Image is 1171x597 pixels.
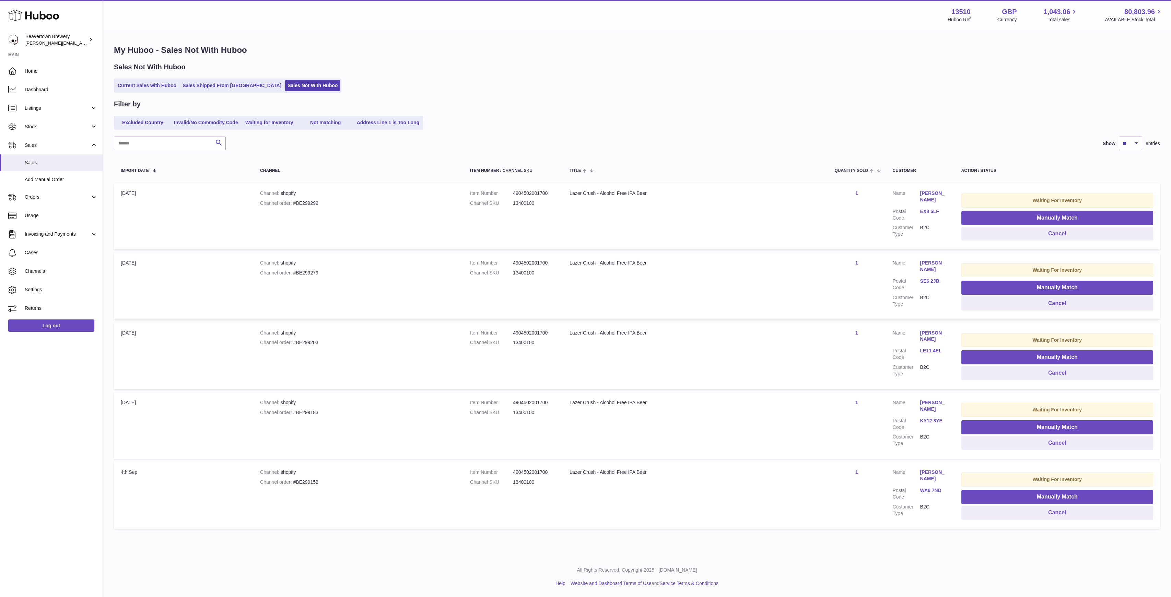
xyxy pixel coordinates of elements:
strong: Channel order [260,410,293,415]
dt: Postal Code [893,348,920,361]
div: Lazer Crush - Alcohol Free IPA Beer [570,260,821,266]
dd: 4904502001700 [513,260,556,266]
a: Help [555,581,565,586]
dd: B2C [920,224,948,237]
button: Manually Match [961,281,1153,295]
dd: 13400100 [513,270,556,276]
strong: Waiting For Inventory [1033,267,1082,273]
span: Invoicing and Payments [25,231,90,237]
span: Stock [25,124,90,130]
div: shopify [260,190,456,197]
h2: Sales Not With Huboo [114,62,186,72]
span: Settings [25,286,97,293]
dd: B2C [920,434,948,447]
a: 80,803.96 AVAILABLE Stock Total [1105,7,1163,23]
strong: Waiting For Inventory [1033,337,1082,343]
a: Waiting for Inventory [242,117,297,128]
dt: Customer Type [893,504,920,517]
strong: Channel [260,400,281,405]
div: #BE299203 [260,339,456,346]
dt: Channel SKU [470,339,513,346]
div: Action / Status [961,168,1153,173]
a: Address Line 1 is Too Long [354,117,422,128]
button: Manually Match [961,350,1153,364]
dt: Customer Type [893,434,920,447]
dt: Customer Type [893,294,920,307]
td: [DATE] [114,393,253,459]
dt: Item Number [470,469,513,476]
a: Service Terms & Conditions [659,581,718,586]
a: 1 [855,260,858,266]
div: shopify [260,330,456,336]
td: 4th Sep [114,462,253,528]
button: Cancel [961,436,1153,450]
button: Manually Match [961,211,1153,225]
strong: GBP [1002,7,1017,16]
img: Matthew.McCormack@beavertownbrewery.co.uk [8,35,19,45]
dt: Channel SKU [470,479,513,485]
span: Sales [25,142,90,149]
strong: Channel [260,190,281,196]
dt: Item Number [470,399,513,406]
a: Excluded Country [115,117,170,128]
div: shopify [260,399,456,406]
dt: Postal Code [893,418,920,431]
div: Lazer Crush - Alcohol Free IPA Beer [570,469,821,476]
a: Sales Shipped From [GEOGRAPHIC_DATA] [180,80,284,91]
div: Huboo Ref [948,16,971,23]
span: Sales [25,160,97,166]
a: LE11 4EL [920,348,948,354]
div: shopify [260,260,456,266]
span: Total sales [1047,16,1078,23]
div: Channel [260,168,456,173]
td: [DATE] [114,253,253,319]
div: Lazer Crush - Alcohol Free IPA Beer [570,330,821,336]
p: All Rights Reserved. Copyright 2025 - [DOMAIN_NAME] [108,567,1166,573]
dd: B2C [920,364,948,377]
div: Lazer Crush - Alcohol Free IPA Beer [570,399,821,406]
strong: Waiting For Inventory [1033,477,1082,482]
span: Listings [25,105,90,112]
a: [PERSON_NAME] [920,190,948,203]
dd: 4904502001700 [513,399,556,406]
dt: Item Number [470,330,513,336]
a: Website and Dashboard Terms of Use [571,581,652,586]
a: [PERSON_NAME] [920,399,948,412]
span: entries [1146,140,1160,147]
a: Log out [8,319,94,332]
a: 1 [855,469,858,475]
h1: My Huboo - Sales Not With Huboo [114,45,1160,56]
td: [DATE] [114,323,253,389]
span: Usage [25,212,97,219]
a: 1 [855,190,858,196]
div: Item Number / Channel SKU [470,168,556,173]
span: Import date [121,168,149,173]
strong: Channel order [260,340,293,345]
span: Add Manual Order [25,176,97,183]
span: Quantity Sold [834,168,868,173]
strong: Waiting For Inventory [1033,198,1082,203]
button: Cancel [961,296,1153,311]
div: #BE299152 [260,479,456,485]
dd: 13400100 [513,479,556,485]
strong: 13510 [951,7,971,16]
div: shopify [260,469,456,476]
dt: Postal Code [893,487,920,500]
dt: Customer Type [893,364,920,377]
div: Lazer Crush - Alcohol Free IPA Beer [570,190,821,197]
strong: Waiting For Inventory [1033,407,1082,412]
dt: Name [893,469,920,484]
a: [PERSON_NAME] [920,330,948,343]
a: 1,043.06 Total sales [1044,7,1078,23]
a: SE6 2JB [920,278,948,284]
a: [PERSON_NAME] [920,260,948,273]
div: #BE299279 [260,270,456,276]
li: and [568,580,718,587]
a: 1 [855,330,858,336]
strong: Channel [260,469,281,475]
dd: 13400100 [513,339,556,346]
span: [PERSON_NAME][EMAIL_ADDRESS][PERSON_NAME][DOMAIN_NAME] [25,40,174,46]
dd: B2C [920,294,948,307]
button: Cancel [961,227,1153,241]
button: Cancel [961,366,1153,380]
